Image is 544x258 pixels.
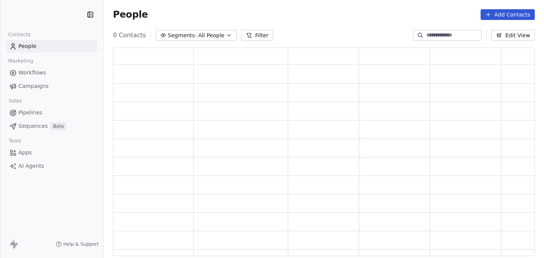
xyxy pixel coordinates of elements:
[18,82,48,90] span: Campaigns
[51,122,66,130] span: Beta
[6,66,97,79] a: Workflows
[18,122,48,130] span: Sequences
[5,29,34,40] span: Contacts
[113,31,146,40] span: 0 Contacts
[6,146,97,159] a: Apps
[18,69,46,77] span: Workflows
[18,42,36,50] span: People
[6,40,97,53] a: People
[6,160,97,172] a: AI Agents
[5,55,36,67] span: Marketing
[6,80,97,93] a: Campaigns
[6,120,97,132] a: SequencesBeta
[5,135,24,147] span: Tools
[63,241,99,247] span: Help & Support
[198,31,224,40] span: All People
[113,9,148,20] span: People
[56,241,99,247] a: Help & Support
[18,149,32,157] span: Apps
[491,30,535,41] button: Edit View
[5,95,25,107] span: Sales
[241,30,273,41] button: Filter
[18,109,42,117] span: Pipelines
[481,9,535,20] button: Add Contacts
[168,31,197,40] span: Segments:
[6,106,97,119] a: Pipelines
[18,162,44,170] span: AI Agents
